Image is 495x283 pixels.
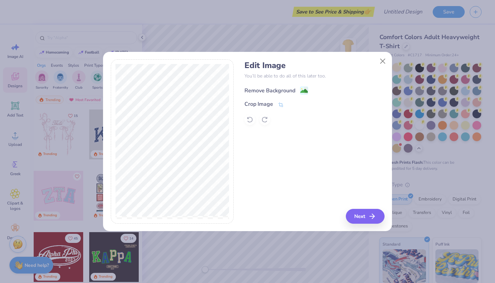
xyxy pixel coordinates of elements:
[244,61,384,70] h4: Edit Image
[346,209,385,224] button: Next
[244,72,384,80] p: You’ll be able to do all of this later too.
[376,55,389,67] button: Close
[244,87,295,95] div: Remove Background
[244,100,273,108] div: Crop Image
